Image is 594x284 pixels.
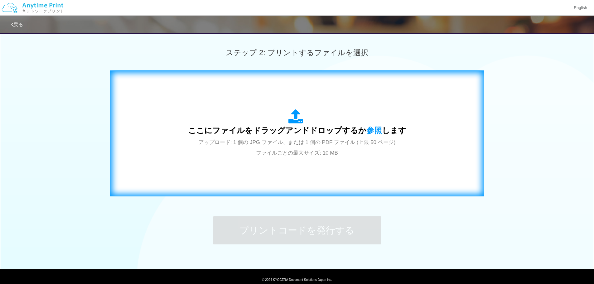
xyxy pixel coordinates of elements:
span: ステップ 2: プリントするファイルを選択 [226,48,368,57]
span: ここにファイルをドラッグアンドドロップするか します [188,126,406,135]
span: アップロード: 1 個の JPG ファイル、または 1 個の PDF ファイル (上限 50 ページ) ファイルごとの最大サイズ: 10 MB [199,139,396,156]
a: 戻る [11,22,23,27]
span: © 2024 KYOCERA Document Solutions Japan Inc. [262,277,332,282]
span: 参照 [366,126,382,135]
button: プリントコードを発行する [213,216,381,244]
